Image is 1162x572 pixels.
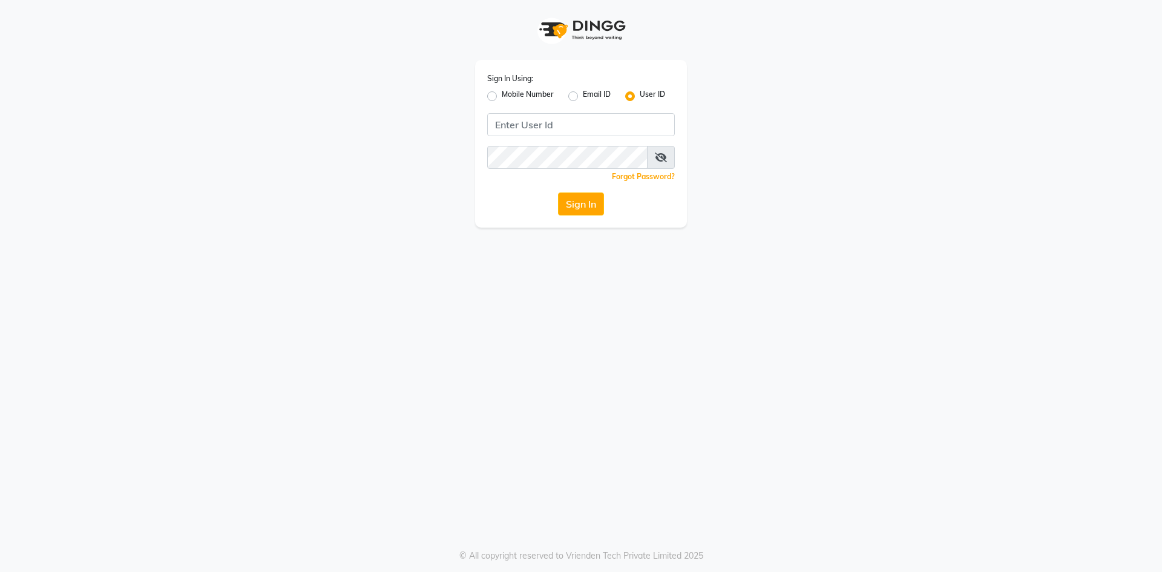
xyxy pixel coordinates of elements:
label: Mobile Number [502,89,554,104]
label: User ID [640,89,665,104]
input: Username [487,146,648,169]
label: Sign In Using: [487,73,533,84]
input: Username [487,113,675,136]
img: logo1.svg [533,12,629,48]
button: Sign In [558,192,604,215]
a: Forgot Password? [612,172,675,181]
label: Email ID [583,89,611,104]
